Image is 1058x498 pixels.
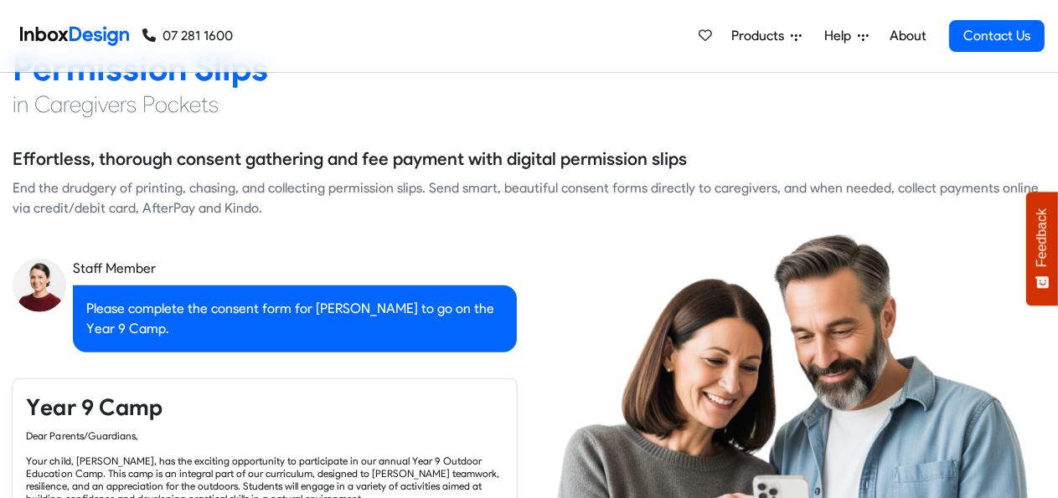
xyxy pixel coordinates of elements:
[142,26,233,46] a: 07 281 1600
[13,259,66,312] img: staff_avatar.png
[818,19,875,53] a: Help
[824,26,858,46] span: Help
[13,178,1045,218] div: End the drudgery of printing, chasing, and collecting permission slips. Send smart, beautiful con...
[26,393,503,423] h4: Year 9 Camp
[725,19,808,53] a: Products
[13,90,1045,120] h4: in Caregivers Pockets
[13,146,687,172] h5: Effortless, thorough consent gathering and fee payment with digital permission slips
[885,19,931,53] a: About
[1026,192,1058,305] button: Feedback - Show survey
[73,285,517,352] div: Please complete the consent form for [PERSON_NAME] to go on the Year 9 Camp.
[1035,208,1050,267] span: Feedback
[731,26,791,46] span: Products
[949,20,1045,52] a: Contact Us
[73,259,517,279] div: Staff Member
